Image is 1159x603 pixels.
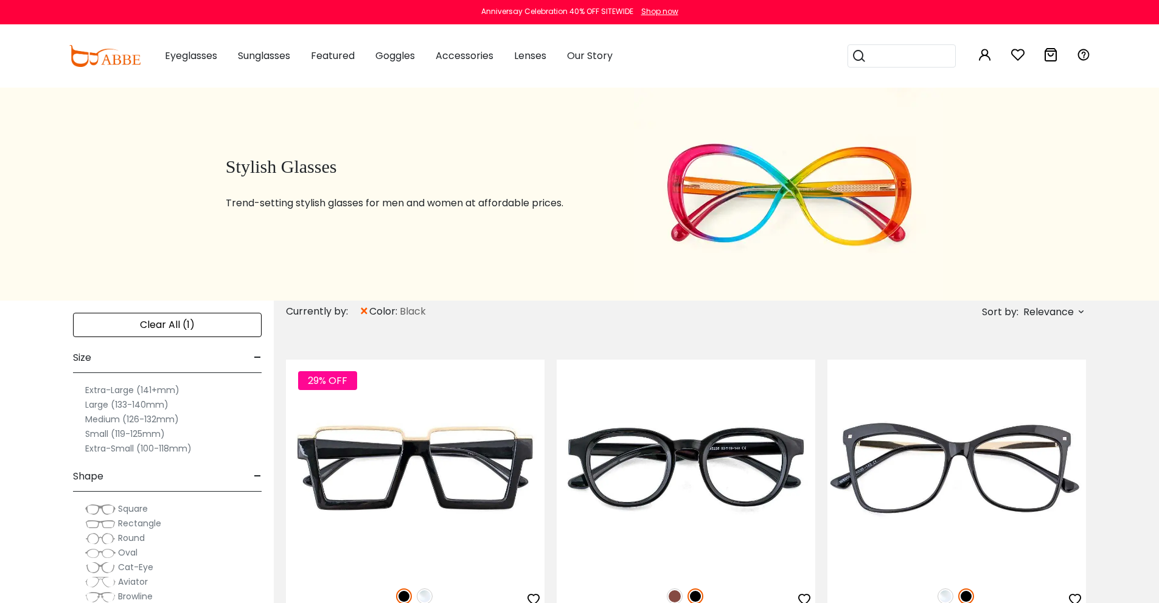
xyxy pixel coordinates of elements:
[118,576,148,588] span: Aviator
[238,49,290,63] span: Sunglasses
[85,518,116,530] img: Rectangle.png
[85,591,116,603] img: Browline.png
[369,304,400,319] span: color:
[359,301,369,322] span: ×
[73,462,103,491] span: Shape
[85,576,116,588] img: Aviator.png
[85,383,179,397] label: Extra-Large (141+mm)
[286,360,545,575] img: Black Umbel - Plastic ,Universal Bridge Fit
[85,562,116,574] img: Cat-Eye.png
[286,301,359,322] div: Currently by:
[557,360,815,575] img: Black Dotti - Acetate ,Universal Bridge Fit
[254,343,262,372] span: -
[481,6,633,17] div: Anniversay Celebration 40% OFF SITEWIDE
[85,397,169,412] label: Large (133-140mm)
[226,156,604,178] h1: Stylish Glasses
[375,49,415,63] span: Goggles
[85,441,192,456] label: Extra-Small (100-118mm)
[73,343,91,372] span: Size
[827,360,1086,575] img: Black Dissemble - Plastic ,Universal Bridge Fit
[85,427,165,441] label: Small (119-125mm)
[982,305,1018,319] span: Sort by:
[118,546,137,559] span: Oval
[298,371,357,390] span: 29% OFF
[641,6,678,17] div: Shop now
[118,517,161,529] span: Rectangle
[226,196,604,211] p: Trend-setting stylish glasses for men and women at affordable prices.
[69,45,141,67] img: abbeglasses.com
[85,412,179,427] label: Medium (126-132mm)
[514,49,546,63] span: Lenses
[635,6,678,16] a: Shop now
[85,503,116,515] img: Square.png
[85,532,116,545] img: Round.png
[118,590,153,602] span: Browline
[634,88,943,301] img: stylish glasses
[1023,301,1074,323] span: Relevance
[567,49,613,63] span: Our Story
[436,49,493,63] span: Accessories
[85,547,116,559] img: Oval.png
[118,503,148,515] span: Square
[118,532,145,544] span: Round
[165,49,217,63] span: Eyeglasses
[400,304,426,319] span: Black
[118,561,153,573] span: Cat-Eye
[254,462,262,491] span: -
[311,49,355,63] span: Featured
[73,313,262,337] div: Clear All (1)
